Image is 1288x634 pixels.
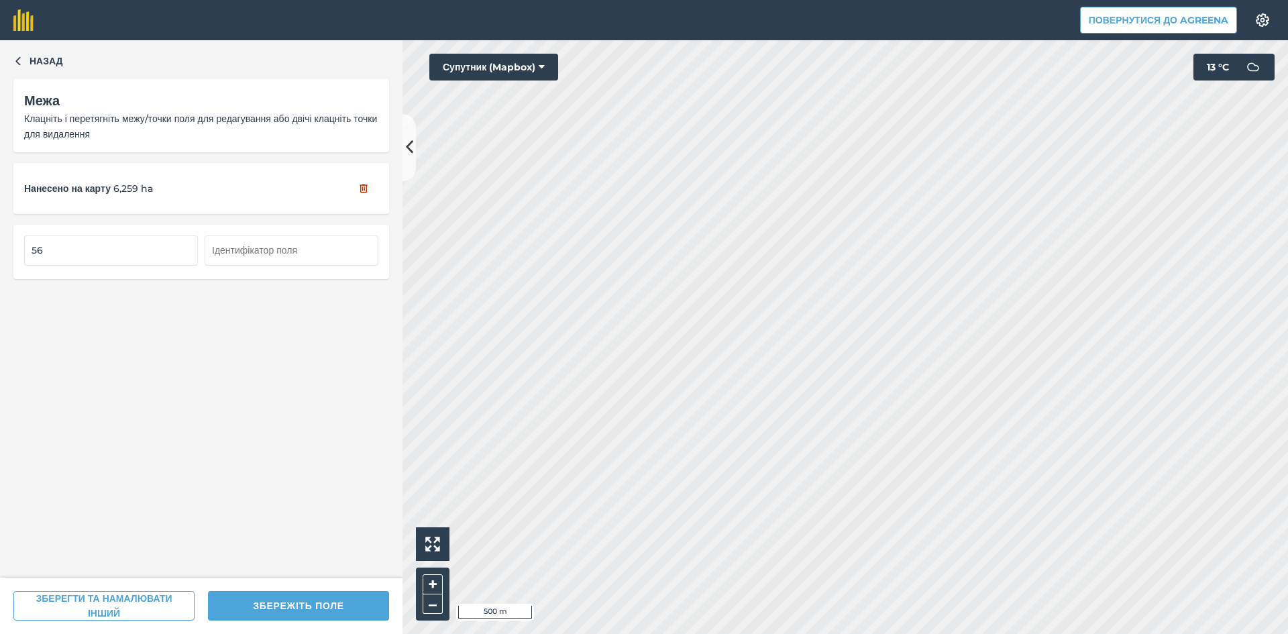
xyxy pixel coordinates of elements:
[1080,7,1237,34] button: Повернутися до Agreena
[208,591,389,621] button: ЗБЕРЕЖІТЬ ПОЛЕ
[24,181,111,196] span: Нанесено на карту
[24,113,377,140] span: Клацніть і перетягніть межу/точки поля для редагування або двічі клацніть точки для видалення
[1254,13,1271,27] img: A cog icon
[13,9,34,31] img: fieldmargin Логотип
[24,90,378,111] div: Межа
[24,235,198,265] input: Назва поля
[1240,54,1267,81] img: svg+xml;base64,PD94bWwgdmVyc2lvbj0iMS4wIiBlbmNvZGluZz0idXRmLTgiPz4KPCEtLSBHZW5lcmF0b3I6IEFkb2JlIE...
[113,181,153,196] span: 6,259 ha
[1193,54,1275,81] button: 13 °C
[205,235,378,265] input: Ідентифікатор поля
[13,54,63,68] button: Назад
[13,591,195,621] button: ЗБЕРЕГТИ ТА НАМАЛЮВАТИ ІНШИЙ
[1207,54,1229,81] span: 13 ° C
[423,594,443,614] button: –
[30,54,63,68] span: Назад
[423,574,443,594] button: +
[429,54,558,81] button: Супутник (Mapbox)
[425,537,440,551] img: Four arrows, one pointing top left, one top right, one bottom right and the last bottom left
